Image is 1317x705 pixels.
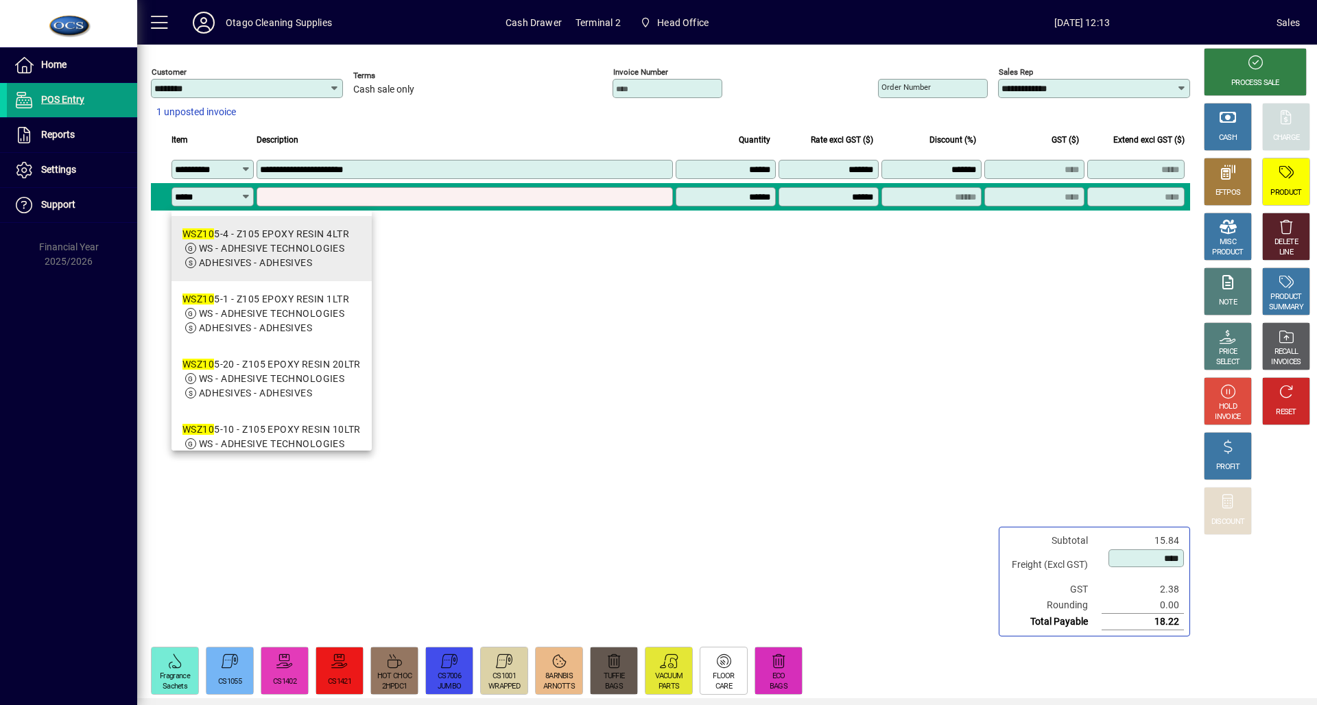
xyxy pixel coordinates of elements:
span: Description [257,132,298,147]
div: CS7006 [438,671,461,682]
div: BAGS [605,682,623,692]
span: Home [41,59,67,70]
mat-label: Invoice number [613,67,668,77]
div: SUMMARY [1269,302,1303,313]
span: WS - ADHESIVE TECHNOLOGIES [199,373,344,384]
div: 5-20 - Z105 EPOXY RESIN 20LTR [182,357,361,372]
div: PRODUCT [1270,188,1301,198]
td: Subtotal [1005,533,1102,549]
span: WS - ADHESIVE TECHNOLOGIES [199,243,344,254]
td: Rounding [1005,597,1102,614]
span: Rate excl GST ($) [811,132,873,147]
div: JUMBO [438,682,462,692]
a: Settings [7,153,137,187]
div: ECO [772,671,785,682]
mat-label: Order number [881,82,931,92]
mat-label: Sales rep [999,67,1033,77]
div: 8ARNBIS [545,671,573,682]
mat-option: WSZ105-10 - Z105 EPOXY RESIN 10LTR [171,411,372,477]
div: RESET [1276,407,1296,418]
span: Settings [41,164,76,175]
span: Cash sale only [353,84,414,95]
a: Reports [7,118,137,152]
mat-option: WSZ105-1 - Z105 EPOXY RESIN 1LTR [171,281,372,346]
div: BAGS [770,682,787,692]
div: Fragrance [160,671,190,682]
mat-label: Customer [152,67,187,77]
em: WSZ10 [182,359,214,370]
td: 0.00 [1102,597,1184,614]
td: Freight (Excl GST) [1005,549,1102,582]
div: WRAPPED [488,682,520,692]
span: Terminal 2 [576,12,621,34]
div: CASH [1219,133,1237,143]
span: Terms [353,71,436,80]
div: 5-10 - Z105 EPOXY RESIN 10LTR [182,422,361,437]
span: Head Office [657,12,709,34]
span: Support [41,199,75,210]
div: TUFFIE [604,671,625,682]
td: Total Payable [1005,614,1102,630]
div: LINE [1279,248,1293,258]
span: Head Office [634,10,714,35]
td: 15.84 [1102,533,1184,549]
div: HOT CHOC [377,671,412,682]
div: CHARGE [1273,133,1300,143]
button: Profile [182,10,226,35]
a: Support [7,188,137,222]
div: HOLD [1219,402,1237,412]
td: 2.38 [1102,582,1184,597]
span: ADHESIVES - ADHESIVES [199,257,312,268]
td: 18.22 [1102,614,1184,630]
td: GST [1005,582,1102,597]
div: NOTE [1219,298,1237,308]
div: 5-1 - Z105 EPOXY RESIN 1LTR [182,292,349,307]
div: EFTPOS [1215,188,1241,198]
div: SELECT [1216,357,1240,368]
div: VACUUM [655,671,683,682]
div: PRODUCT [1270,292,1301,302]
div: CS1421 [328,677,351,687]
div: 5-4 - Z105 EPOXY RESIN 4LTR [182,227,349,241]
span: Quantity [739,132,770,147]
span: POS Entry [41,94,84,105]
div: CS1055 [218,677,241,687]
span: Item [171,132,188,147]
div: MISC [1220,237,1236,248]
div: PROFIT [1216,462,1239,473]
div: PROCESS SALE [1231,78,1279,88]
span: ADHESIVES - ADHESIVES [199,322,312,333]
div: ARNOTTS [543,682,575,692]
span: Extend excl GST ($) [1113,132,1185,147]
div: 2HPDC1 [382,682,407,692]
mat-option: WSZ105-4 - Z105 EPOXY RESIN 4LTR [171,216,372,281]
span: GST ($) [1052,132,1079,147]
mat-option: WSZ105-20 - Z105 EPOXY RESIN 20LTR [171,346,372,411]
span: Discount (%) [929,132,976,147]
div: PRICE [1219,347,1237,357]
div: Sales [1277,12,1300,34]
span: 1 unposted invoice [156,105,236,119]
span: [DATE] 12:13 [888,12,1277,34]
em: WSZ10 [182,294,214,304]
em: WSZ10 [182,228,214,239]
div: Otago Cleaning Supplies [226,12,332,34]
div: INVOICE [1215,412,1240,422]
div: CS1001 [493,671,516,682]
span: Reports [41,129,75,140]
span: WS - ADHESIVE TECHNOLOGIES [199,438,344,449]
div: CARE [715,682,732,692]
a: Home [7,48,137,82]
span: ADHESIVES - ADHESIVES [199,387,312,398]
div: CS1402 [273,677,296,687]
div: PRODUCT [1212,248,1243,258]
div: Sachets [163,682,187,692]
span: Cash Drawer [506,12,562,34]
div: PARTS [658,682,680,692]
div: DELETE [1274,237,1298,248]
button: 1 unposted invoice [151,100,241,125]
div: RECALL [1274,347,1298,357]
em: WSZ10 [182,424,214,435]
div: INVOICES [1271,357,1301,368]
span: WS - ADHESIVE TECHNOLOGIES [199,308,344,319]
